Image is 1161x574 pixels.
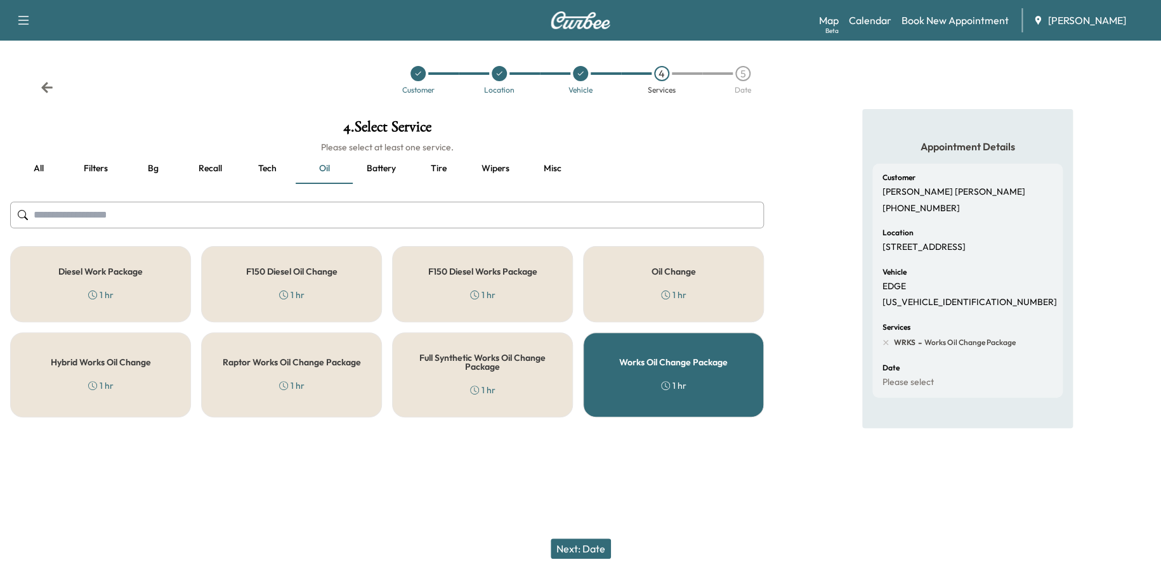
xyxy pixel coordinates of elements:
[181,153,239,184] button: Recall
[915,336,922,349] span: -
[568,86,593,94] div: Vehicle
[882,268,907,276] h6: Vehicle
[648,86,676,94] div: Services
[661,289,686,301] div: 1 hr
[239,153,296,184] button: Tech
[922,337,1016,348] span: Works Oil Change Package
[524,153,581,184] button: Misc
[88,379,114,392] div: 1 hr
[735,66,751,81] div: 5
[10,153,67,184] button: all
[825,26,839,36] div: Beta
[882,281,906,292] p: EDGE
[246,267,338,276] h5: F150 Diesel Oil Change
[413,353,552,371] h5: Full Synthetic Works Oil Change Package
[41,81,53,94] div: Back
[882,323,910,331] h6: Services
[296,153,353,184] button: Oil
[882,229,914,237] h6: Location
[428,267,537,276] h5: F150 Diesel Works Package
[882,377,934,388] p: Please select
[735,86,751,94] div: Date
[470,289,495,301] div: 1 hr
[882,186,1025,198] p: [PERSON_NAME] [PERSON_NAME]
[819,13,839,28] a: MapBeta
[10,141,764,153] h6: Please select at least one service.
[67,153,124,184] button: Filters
[1048,13,1126,28] span: [PERSON_NAME]
[484,86,515,94] div: Location
[551,538,611,559] button: Next: Date
[882,203,960,214] p: [PHONE_NUMBER]
[882,364,900,372] h6: Date
[894,337,915,348] span: WRKS
[279,289,305,301] div: 1 hr
[652,267,696,276] h5: Oil Change
[88,289,114,301] div: 1 hr
[619,358,728,367] h5: Works Oil Change Package
[872,140,1063,153] h5: Appointment Details
[467,153,524,184] button: Wipers
[410,153,467,184] button: Tire
[882,242,966,253] p: [STREET_ADDRESS]
[10,119,764,141] h1: 4 . Select Service
[124,153,181,184] button: Bg
[223,358,361,367] h5: Raptor Works Oil Change Package
[279,379,305,392] div: 1 hr
[882,174,915,181] h6: Customer
[654,66,669,81] div: 4
[402,86,435,94] div: Customer
[10,153,764,184] div: basic tabs example
[58,267,143,276] h5: Diesel Work Package
[470,384,495,396] div: 1 hr
[849,13,891,28] a: Calendar
[902,13,1009,28] a: Book New Appointment
[51,358,151,367] h5: Hybrid Works Oil Change
[661,379,686,392] div: 1 hr
[550,11,611,29] img: Curbee Logo
[353,153,410,184] button: Battery
[882,297,1057,308] p: [US_VEHICLE_IDENTIFICATION_NUMBER]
